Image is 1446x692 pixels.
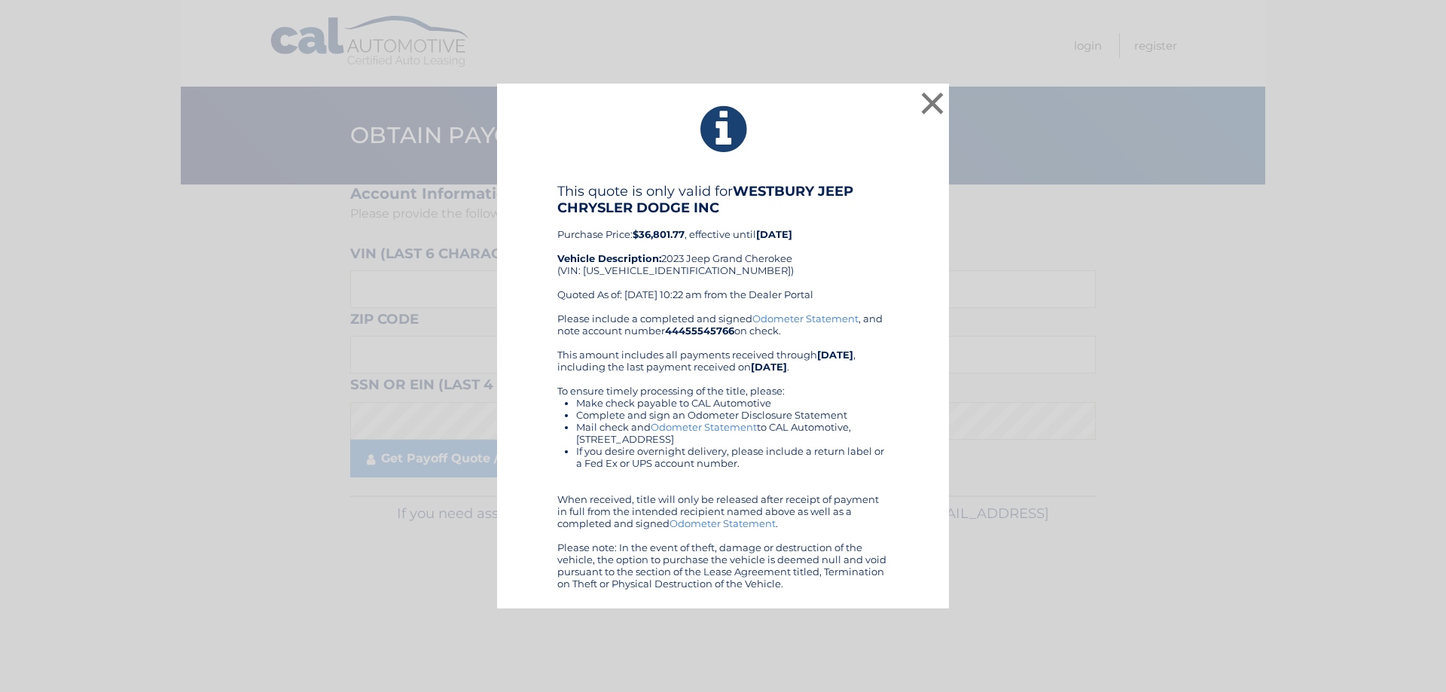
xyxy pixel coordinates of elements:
li: If you desire overnight delivery, please include a return label or a Fed Ex or UPS account number. [576,445,889,469]
b: 44455545766 [665,325,734,337]
a: Odometer Statement [651,421,757,433]
b: [DATE] [817,349,853,361]
a: Odometer Statement [752,312,859,325]
b: $36,801.77 [633,228,685,240]
li: Complete and sign an Odometer Disclosure Statement [576,409,889,421]
strong: Vehicle Description: [557,252,661,264]
h4: This quote is only valid for [557,183,889,216]
li: Make check payable to CAL Automotive [576,397,889,409]
div: Please include a completed and signed , and note account number on check. This amount includes al... [557,312,889,590]
div: Purchase Price: , effective until 2023 Jeep Grand Cherokee (VIN: [US_VEHICLE_IDENTIFICATION_NUMBE... [557,183,889,312]
b: WESTBURY JEEP CHRYSLER DODGE INC [557,183,853,216]
li: Mail check and to CAL Automotive, [STREET_ADDRESS] [576,421,889,445]
b: [DATE] [751,361,787,373]
button: × [917,88,947,118]
a: Odometer Statement [670,517,776,529]
b: [DATE] [756,228,792,240]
